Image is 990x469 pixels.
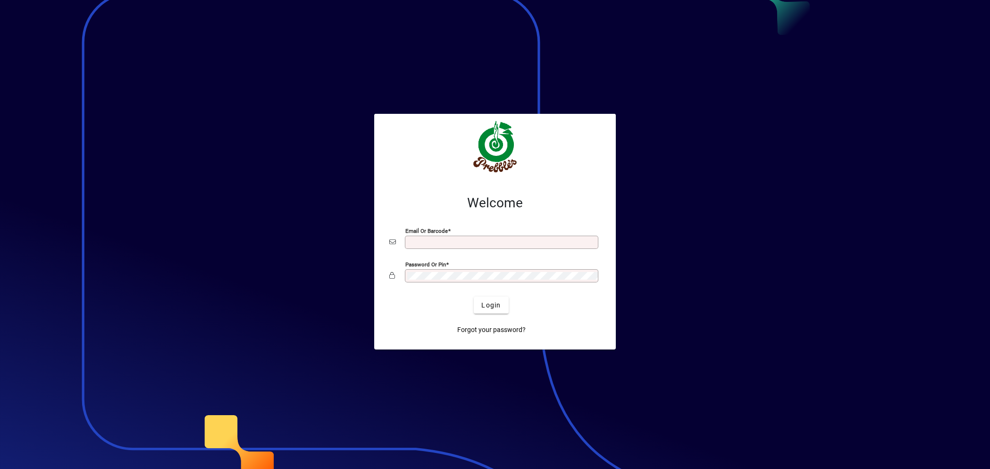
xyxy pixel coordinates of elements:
[453,321,529,338] a: Forgot your password?
[405,228,448,234] mat-label: Email or Barcode
[405,261,446,268] mat-label: Password or Pin
[481,300,501,310] span: Login
[457,325,526,335] span: Forgot your password?
[474,297,508,314] button: Login
[389,195,601,211] h2: Welcome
